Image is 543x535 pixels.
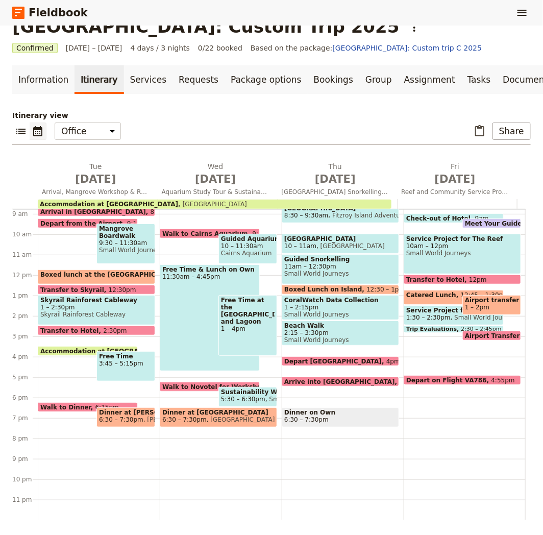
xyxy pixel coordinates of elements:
span: Boxed lunch at the [GEOGRAPHIC_DATA] [40,271,184,278]
span: 9:15am [127,220,151,227]
span: Free Time at the [GEOGRAPHIC_DATA] and Lagoon [221,297,275,325]
div: Check-out of Hotel9am [404,213,504,223]
div: Transfer to Hotel12pm [404,275,521,284]
div: Free Time at the [GEOGRAPHIC_DATA] and Lagoon1 – 4pm [218,295,277,356]
span: Free Time & Lunch on Own [162,266,257,273]
div: 4 pm [12,353,38,361]
div: Airport Transfer & Depart [462,331,521,341]
span: 1 – 2:15pm [284,304,397,311]
span: Walk to Cairns Aquarium [162,230,252,237]
span: Transfer to Hotel [406,276,469,283]
span: [DATE] [162,172,269,187]
span: Small World Journeys [265,396,334,403]
div: 3 pm [12,332,38,341]
div: Free Time & Lunch on Own11:30am – 4:45pm [160,264,260,371]
a: Assignment [398,65,461,94]
span: Arrive into [GEOGRAPHIC_DATA] [284,378,400,385]
div: 10 am [12,230,38,238]
div: CoralWatch Data Collection1 – 2:15pmSmall World Journeys [282,295,399,320]
div: 2 pm [12,312,38,320]
span: Airport transfer [465,297,519,304]
span: Dinner at [GEOGRAPHIC_DATA] [162,409,275,416]
span: [GEOGRAPHIC_DATA] [316,242,385,250]
div: [GEOGRAPHIC_DATA]8:30 – 9:30amFitzroy Island Adventures [282,203,399,223]
button: Thu [DATE][GEOGRAPHIC_DATA] Snorkelling & [GEOGRAPHIC_DATA] [278,161,398,199]
div: 12 pm [12,271,38,279]
div: Airport transfer1 – 2pm [462,295,521,315]
span: 1 – 2:30pm [40,304,153,311]
span: 10 – 11:30am [221,242,275,250]
span: Aquarium Study Tour & Sustainability Workshop [158,188,274,196]
span: Walk to Novotel for Workshop & Dinner [162,383,302,390]
button: Share [492,123,531,140]
div: Accommodation at [GEOGRAPHIC_DATA] [38,346,138,356]
p: Itinerary view [12,110,531,120]
span: [DATE] [282,172,389,187]
span: Depart [GEOGRAPHIC_DATA] [284,358,386,364]
div: Catered Lunch12:45 – 1:30pm [404,290,504,305]
div: Arrive into [GEOGRAPHIC_DATA] [282,377,399,386]
span: 6:30 – 7:30pm [99,416,143,423]
span: Transfer to Hotel [40,327,103,334]
div: Boxed lunch at the [GEOGRAPHIC_DATA] [38,270,155,284]
span: Guided Snorkelling [284,256,397,263]
a: Group [359,65,398,94]
button: Paste itinerary item [471,123,488,140]
button: Calendar view [30,123,46,140]
button: Actions [406,19,423,36]
div: Dinner on Own6:30 – 7:30pm [282,407,399,427]
button: Show menu [513,4,531,21]
div: Depart on Flight VA7864:55pm [404,375,521,385]
span: Skyrail Rainforest Cableway [40,311,153,318]
div: 10 pm [12,475,38,483]
span: [GEOGRAPHIC_DATA] Snorkelling & [GEOGRAPHIC_DATA] [278,188,393,196]
div: Dinner at [PERSON_NAME][GEOGRAPHIC_DATA]6:30 – 7:30pm[PERSON_NAME]'s Cafe [96,407,155,427]
button: Wed [DATE]Aquarium Study Tour & Sustainability Workshop [158,161,278,199]
a: Tasks [461,65,497,94]
div: 1 pm [12,291,38,300]
span: Boxed Lunch on Island [284,286,366,293]
div: Meet Your Guide in Reception & Depart [462,218,521,228]
h2: Wed [162,161,269,187]
div: Sustainability Workshop5:30 – 6:30pmSmall World Journeys [218,387,277,407]
span: Walk to Dinner [40,404,95,410]
div: 6 pm [12,394,38,402]
div: Guided Aquarium Study Tour10 – 11:30amCairns Aquarium [218,234,277,264]
a: Bookings [308,65,359,94]
span: 9:45am [252,230,276,237]
span: 2:30pm [103,327,127,334]
span: Small World Journeys [99,247,153,254]
div: Arrival in [GEOGRAPHIC_DATA]8:40am [38,207,155,216]
span: 12:45 – 1:30pm [461,291,509,303]
span: Dinner on Own [284,409,397,416]
h2: Tue [42,161,150,187]
span: Based on the package: [251,43,482,53]
span: 4:55pm [491,377,515,383]
span: 10 – 11am [284,242,316,250]
span: Beach Walk [284,322,397,329]
div: 9 am [12,210,38,218]
button: Fri [DATE]Reef and Community Service Projects & Departure [397,161,517,199]
span: Dinner at [PERSON_NAME][GEOGRAPHIC_DATA] [99,409,153,416]
div: Transfer to Skyrail12:30pm [38,285,155,295]
span: Free Time [99,353,153,360]
div: Depart from the Airport9:15am [38,218,138,228]
a: Information [12,65,75,94]
a: Requests [172,65,225,94]
span: Catered Lunch [406,291,461,299]
span: CoralWatch Data Collection [284,297,397,304]
div: 9 pm [12,455,38,463]
div: Depart [GEOGRAPHIC_DATA]4pm [282,356,399,366]
span: [DATE] [42,172,150,187]
span: 4 days / 3 nights [130,43,190,53]
div: Beach Walk2:15 – 3:30pmSmall World Journeys [282,321,399,346]
div: 8 pm [12,434,38,443]
span: 8:30 – 9:30am [284,212,329,219]
div: Walk to Cairns Aquarium9:45am [160,229,260,238]
span: 6:15pm [95,404,119,410]
a: Services [124,65,173,94]
span: Arrival, Mangrove Workshop & Rainforest Cableway [38,188,154,196]
button: Tue [DATE]Arrival, Mangrove Workshop & Rainforest Cableway [38,161,158,199]
h2: Thu [282,161,389,187]
span: 9:30 – 11:30am [99,239,153,247]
